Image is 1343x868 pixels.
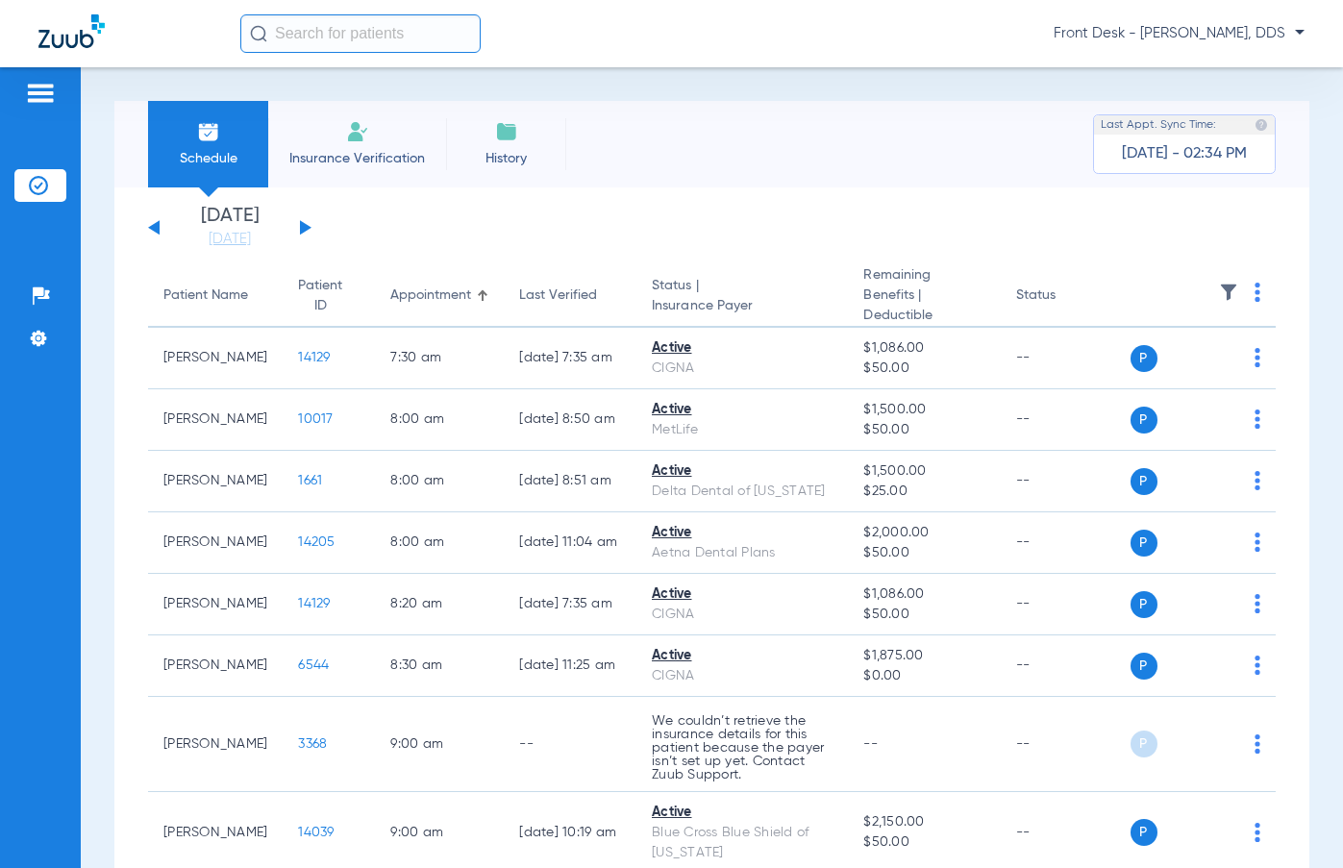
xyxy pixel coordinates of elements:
[163,285,267,306] div: Patient Name
[375,574,504,635] td: 8:20 AM
[38,14,105,48] img: Zuub Logo
[25,82,56,105] img: hamburger-icon
[863,812,984,832] span: $2,150.00
[1001,328,1131,389] td: --
[504,389,636,451] td: [DATE] 8:50 AM
[863,420,984,440] span: $50.00
[652,523,833,543] div: Active
[652,482,833,502] div: Delta Dental of [US_STATE]
[504,697,636,792] td: --
[652,338,833,359] div: Active
[1255,533,1260,552] img: group-dot-blue.svg
[298,597,330,610] span: 14129
[1255,409,1260,429] img: group-dot-blue.svg
[1001,574,1131,635] td: --
[460,149,552,168] span: History
[298,412,333,426] span: 10017
[1131,530,1157,557] span: P
[375,635,504,697] td: 8:30 AM
[375,389,504,451] td: 8:00 AM
[172,230,287,249] a: [DATE]
[652,666,833,686] div: CIGNA
[863,584,984,605] span: $1,086.00
[652,803,833,823] div: Active
[148,389,283,451] td: [PERSON_NAME]
[863,666,984,686] span: $0.00
[1131,468,1157,495] span: P
[652,543,833,563] div: Aetna Dental Plans
[1131,345,1157,372] span: P
[519,285,621,306] div: Last Verified
[863,359,984,379] span: $50.00
[1101,115,1216,135] span: Last Appt. Sync Time:
[652,714,833,781] p: We couldn’t retrieve the insurance details for this patient because the payer isn’t set up yet. C...
[636,265,848,328] th: Status |
[504,574,636,635] td: [DATE] 7:35 AM
[1001,512,1131,574] td: --
[848,265,1000,328] th: Remaining Benefits |
[250,25,267,42] img: Search Icon
[863,482,984,502] span: $25.00
[863,338,984,359] span: $1,086.00
[346,120,369,143] img: Manual Insurance Verification
[1131,731,1157,757] span: P
[197,120,220,143] img: Schedule
[519,285,597,306] div: Last Verified
[1255,471,1260,490] img: group-dot-blue.svg
[1131,407,1157,434] span: P
[298,658,329,672] span: 6544
[375,328,504,389] td: 7:30 AM
[504,451,636,512] td: [DATE] 8:51 AM
[148,328,283,389] td: [PERSON_NAME]
[390,285,488,306] div: Appointment
[298,276,342,316] div: Patient ID
[652,646,833,666] div: Active
[148,635,283,697] td: [PERSON_NAME]
[652,823,833,863] div: Blue Cross Blue Shield of [US_STATE]
[504,512,636,574] td: [DATE] 11:04 AM
[495,120,518,143] img: History
[162,149,254,168] span: Schedule
[1255,348,1260,367] img: group-dot-blue.svg
[863,306,984,326] span: Deductible
[148,574,283,635] td: [PERSON_NAME]
[298,351,330,364] span: 14129
[652,296,833,316] span: Insurance Payer
[652,605,833,625] div: CIGNA
[298,474,322,487] span: 1661
[1001,265,1131,328] th: Status
[863,737,878,751] span: --
[652,461,833,482] div: Active
[1255,594,1260,613] img: group-dot-blue.svg
[1122,144,1247,163] span: [DATE] - 02:34 PM
[148,512,283,574] td: [PERSON_NAME]
[298,737,327,751] span: 3368
[863,646,984,666] span: $1,875.00
[375,697,504,792] td: 9:00 AM
[504,328,636,389] td: [DATE] 7:35 AM
[298,276,360,316] div: Patient ID
[1001,697,1131,792] td: --
[172,207,287,249] li: [DATE]
[863,543,984,563] span: $50.00
[148,697,283,792] td: [PERSON_NAME]
[863,523,984,543] span: $2,000.00
[1219,283,1238,302] img: filter.svg
[240,14,481,53] input: Search for patients
[148,451,283,512] td: [PERSON_NAME]
[652,359,833,379] div: CIGNA
[1255,283,1260,302] img: group-dot-blue.svg
[1131,591,1157,618] span: P
[375,451,504,512] td: 8:00 AM
[504,635,636,697] td: [DATE] 11:25 AM
[1001,451,1131,512] td: --
[1001,389,1131,451] td: --
[652,584,833,605] div: Active
[863,832,984,853] span: $50.00
[1247,776,1343,868] iframe: Chat Widget
[863,605,984,625] span: $50.00
[863,400,984,420] span: $1,500.00
[1255,734,1260,754] img: group-dot-blue.svg
[390,285,471,306] div: Appointment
